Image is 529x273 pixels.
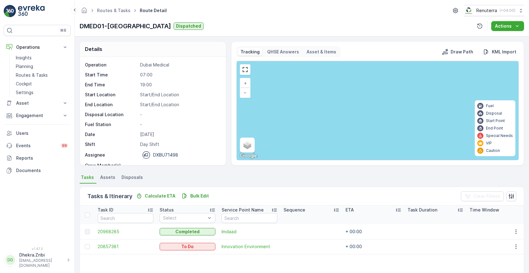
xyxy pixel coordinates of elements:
[85,92,138,98] p: Start Location
[4,139,71,152] a: Events99
[85,111,138,118] p: Disposal Location
[238,152,259,160] img: Google
[85,162,138,169] p: Crew Member(s)
[140,92,219,98] p: Start/End Location
[244,80,247,86] span: +
[222,207,264,213] p: Service Point Name
[16,143,57,149] p: Events
[486,133,513,138] p: Special Needs
[4,127,71,139] a: Users
[85,121,138,128] p: Fuel Station
[240,65,250,74] a: View Fullscreen
[85,72,138,78] p: Start Time
[16,155,68,161] p: Reports
[500,8,515,13] p: ( +04:00 )
[13,80,71,88] a: Cockpit
[139,7,168,14] span: Route Detail
[464,7,474,14] img: Screenshot_2024-07-26_at_13.33.01.png
[85,244,90,249] div: Toggle Row Selected
[237,61,518,160] div: 0
[4,152,71,164] a: Reports
[244,90,247,95] span: −
[451,49,473,55] p: Draw Path
[13,71,71,80] a: Routes & Tasks
[98,243,153,250] a: 20857381
[408,207,437,213] p: Task Duration
[267,49,299,55] p: QHSE Answers
[60,28,66,33] p: ⌘B
[16,72,48,78] p: Routes & Tasks
[240,138,254,152] a: Layers
[4,252,71,268] button: DDDhekra.Zribi[EMAIL_ADDRESS][DOMAIN_NAME]
[81,174,94,180] span: Tasks
[16,89,33,96] p: Settings
[160,243,215,250] button: To Do
[238,152,259,160] a: Open this area in Google Maps (opens a new window)
[486,103,494,108] p: Fuel
[222,213,277,223] input: Search
[153,152,178,158] p: DXBU71498
[145,193,175,199] p: Calculate ETA
[87,192,132,201] p: Tasks & Itinerary
[181,243,194,250] p: To Do
[4,97,71,109] button: Asset
[62,143,67,148] p: 99
[491,21,524,31] button: Actions
[98,207,113,213] p: Task ID
[486,118,505,123] p: Start Point
[4,5,16,17] img: logo
[16,112,58,119] p: Engagement
[176,23,201,29] p: Dispatched
[481,48,519,56] button: KML Import
[140,82,219,88] p: 19:00
[222,229,277,235] span: Imdaad
[486,126,503,131] p: End Point
[486,111,502,116] p: Disposal
[179,192,211,200] button: Bulk Edit
[16,81,32,87] p: Cockpit
[464,5,524,16] button: Renuterra(+04:00)
[16,55,32,61] p: Insights
[85,82,138,88] p: End Time
[100,174,115,180] span: Assets
[98,213,153,223] input: Search
[85,102,138,108] p: End Location
[140,162,219,169] p: -
[473,193,500,199] p: Clear Filters
[13,62,71,71] a: Planning
[476,7,497,14] p: Renuterra
[140,141,219,148] p: Day Shift
[85,152,105,158] p: Assignee
[346,207,354,213] p: ETA
[19,252,64,258] p: Dhekra.Zribi
[121,174,143,180] span: Disposals
[85,45,102,53] p: Details
[98,229,153,235] a: 20968285
[18,5,45,17] img: logo_light-DOdMpM7g.png
[174,22,204,30] button: Dispatched
[486,141,492,146] p: VIP
[140,131,219,138] p: [DATE]
[492,49,516,55] p: KML Import
[222,243,277,250] a: Innovation Environment
[306,49,336,55] p: Asset & Items
[461,191,504,201] button: Clear Filters
[439,48,476,56] button: Draw Path
[486,148,500,153] p: Caution
[97,8,130,13] a: Routes & Tasks
[85,141,138,148] p: Shift
[240,88,250,97] a: Zoom Out
[13,53,71,62] a: Insights
[4,41,71,53] button: Operations
[81,9,88,15] a: Homepage
[284,207,305,213] p: Sequence
[16,44,58,50] p: Operations
[240,79,250,88] a: Zoom In
[4,109,71,122] button: Engagement
[175,229,200,235] p: Completed
[469,207,499,213] p: Time Window
[16,63,33,70] p: Planning
[140,111,219,118] p: -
